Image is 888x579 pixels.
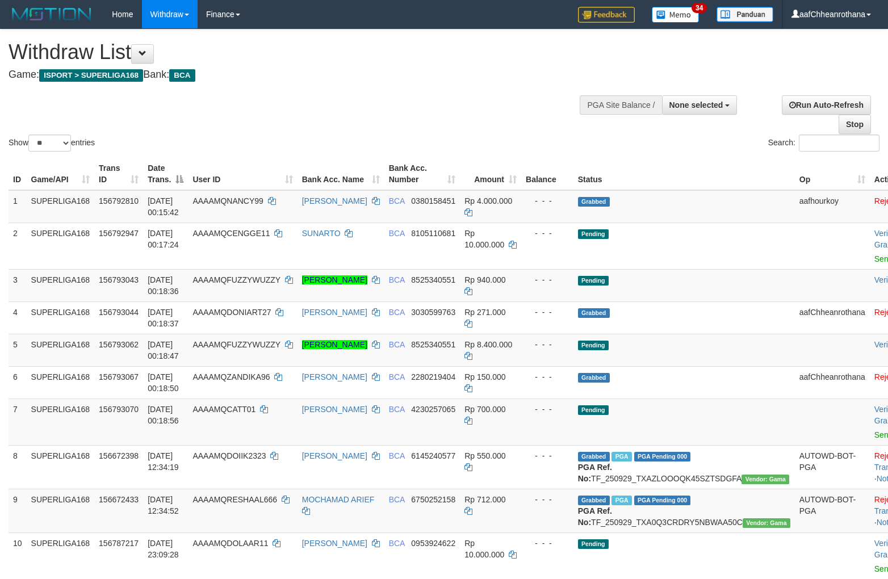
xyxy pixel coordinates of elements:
[464,229,504,249] span: Rp 10.000.000
[521,158,573,190] th: Balance
[27,398,95,445] td: SUPERLIGA168
[795,301,870,334] td: aafChheanrothana
[192,539,268,548] span: AAAAMQDOLAAR11
[9,269,27,301] td: 3
[839,115,871,134] a: Stop
[669,100,723,110] span: None selected
[795,489,870,532] td: AUTOWD-BOT-PGA
[578,373,610,383] span: Grabbed
[9,190,27,223] td: 1
[411,451,455,460] span: Copy 6145240577 to clipboard
[99,196,139,205] span: 156792810
[634,496,691,505] span: PGA Pending
[148,340,179,360] span: [DATE] 00:18:47
[99,495,139,504] span: 156672433
[411,229,455,238] span: Copy 8105110681 to clipboard
[411,405,455,414] span: Copy 4230257065 to clipboard
[384,158,460,190] th: Bank Acc. Number: activate to sort column ascending
[9,489,27,532] td: 9
[192,372,270,381] span: AAAAMQZANDIKA96
[578,452,610,461] span: Grabbed
[148,308,179,328] span: [DATE] 00:18:37
[9,301,27,334] td: 4
[526,538,569,549] div: - - -
[389,495,405,504] span: BCA
[27,223,95,269] td: SUPERLIGA168
[389,372,405,381] span: BCA
[526,450,569,461] div: - - -
[94,158,143,190] th: Trans ID: activate to sort column ascending
[411,275,455,284] span: Copy 8525340551 to clipboard
[302,451,367,460] a: [PERSON_NAME]
[99,275,139,284] span: 156793043
[302,196,367,205] a: [PERSON_NAME]
[526,195,569,207] div: - - -
[302,372,367,381] a: [PERSON_NAME]
[27,190,95,223] td: SUPERLIGA168
[389,229,405,238] span: BCA
[611,452,631,461] span: Marked by aafsoycanthlai
[148,372,179,393] span: [DATE] 00:18:50
[464,451,505,460] span: Rp 550.000
[578,308,610,318] span: Grabbed
[799,135,879,152] input: Search:
[578,229,609,239] span: Pending
[9,158,27,190] th: ID
[192,308,271,317] span: AAAAMQDONIART27
[578,197,610,207] span: Grabbed
[782,95,871,115] a: Run Auto-Refresh
[28,135,71,152] select: Showentries
[9,532,27,579] td: 10
[573,489,795,532] td: TF_250929_TXA0Q3CRDRY5NBWAA50C
[188,158,297,190] th: User ID: activate to sort column ascending
[411,539,455,548] span: Copy 0953924622 to clipboard
[578,7,635,23] img: Feedback.jpg
[464,372,505,381] span: Rp 150.000
[389,451,405,460] span: BCA
[526,274,569,286] div: - - -
[148,229,179,249] span: [DATE] 00:17:24
[743,518,790,528] span: Vendor URL: https://trx31.1velocity.biz
[148,451,179,472] span: [DATE] 12:34:19
[411,495,455,504] span: Copy 6750252158 to clipboard
[143,158,188,190] th: Date Trans.: activate to sort column descending
[9,6,95,23] img: MOTION_logo.png
[148,405,179,425] span: [DATE] 00:18:56
[192,340,280,349] span: AAAAMQFUZZYWUZZY
[578,506,612,527] b: PGA Ref. No:
[526,228,569,239] div: - - -
[99,451,139,460] span: 156672398
[795,158,870,190] th: Op: activate to sort column ascending
[148,539,179,559] span: [DATE] 23:09:28
[389,275,405,284] span: BCA
[99,372,139,381] span: 156793067
[39,69,143,82] span: ISPORT > SUPERLIGA168
[302,340,367,349] a: [PERSON_NAME]
[411,196,455,205] span: Copy 0380158451 to clipboard
[192,451,266,460] span: AAAAMQDOIIK2323
[464,340,512,349] span: Rp 8.400.000
[526,371,569,383] div: - - -
[302,495,375,504] a: MOCHAMAD ARIEF
[464,495,505,504] span: Rp 712.000
[526,404,569,415] div: - - -
[526,494,569,505] div: - - -
[192,405,255,414] span: AAAAMQCATT01
[9,135,95,152] label: Show entries
[526,307,569,318] div: - - -
[99,308,139,317] span: 156793044
[148,196,179,217] span: [DATE] 00:15:42
[611,496,631,505] span: Marked by aafsoycanthlai
[99,340,139,349] span: 156793062
[27,445,95,489] td: SUPERLIGA168
[573,158,795,190] th: Status
[9,334,27,366] td: 5
[411,308,455,317] span: Copy 3030599763 to clipboard
[27,334,95,366] td: SUPERLIGA168
[302,275,367,284] a: [PERSON_NAME]
[411,372,455,381] span: Copy 2280219404 to clipboard
[9,223,27,269] td: 2
[298,158,384,190] th: Bank Acc. Name: activate to sort column ascending
[27,532,95,579] td: SUPERLIGA168
[302,405,367,414] a: [PERSON_NAME]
